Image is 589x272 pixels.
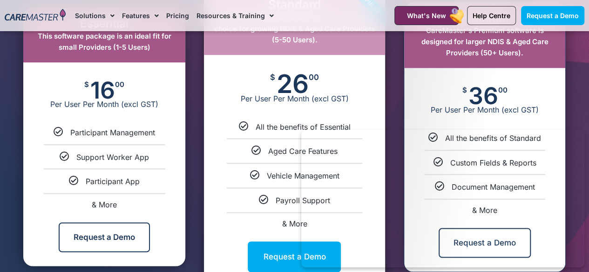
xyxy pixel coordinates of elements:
[521,6,584,25] a: Request a Demo
[421,26,548,57] span: CareMaster's Premium software is designed for larger NDIS & Aged Care Providers (50+ Users).
[214,13,375,44] span: CareMaster's Standard licence is the preferred choice for growing NDIS & Aged Care Providers (5-5...
[277,73,309,94] span: 26
[5,9,66,22] img: CareMaster Logo
[270,73,275,81] span: $
[394,6,459,25] a: What's New
[266,171,339,180] span: Vehicle Management
[498,86,507,93] span: 00
[23,100,185,109] span: Per User Per Month (excl GST)
[86,177,140,186] span: Participant App
[204,94,385,103] span: Per User Per Month (excl GST)
[404,105,565,114] span: Per User Per Month (excl GST)
[248,241,341,272] a: Request a Demo
[467,6,516,25] a: Help Centre
[276,196,330,205] span: Payroll Support
[76,153,149,162] span: Support Worker App
[115,81,124,88] span: 00
[92,200,117,209] span: & More
[527,12,579,20] span: Request a Demo
[268,146,338,156] span: Aged Care Features
[407,12,446,20] span: What's New
[468,86,498,105] span: 36
[59,222,150,252] a: Request a Demo
[301,130,584,267] iframe: Popup CTA
[255,122,350,132] span: All the benefits of Essential
[282,219,307,228] span: & More
[70,128,155,137] span: Participant Management
[473,12,510,20] span: Help Centre
[84,81,89,88] span: $
[309,73,319,81] span: 00
[462,86,467,93] span: $
[38,32,171,52] span: This software package is an ideal fit for small Providers (1-5 Users)
[90,81,115,100] span: 16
